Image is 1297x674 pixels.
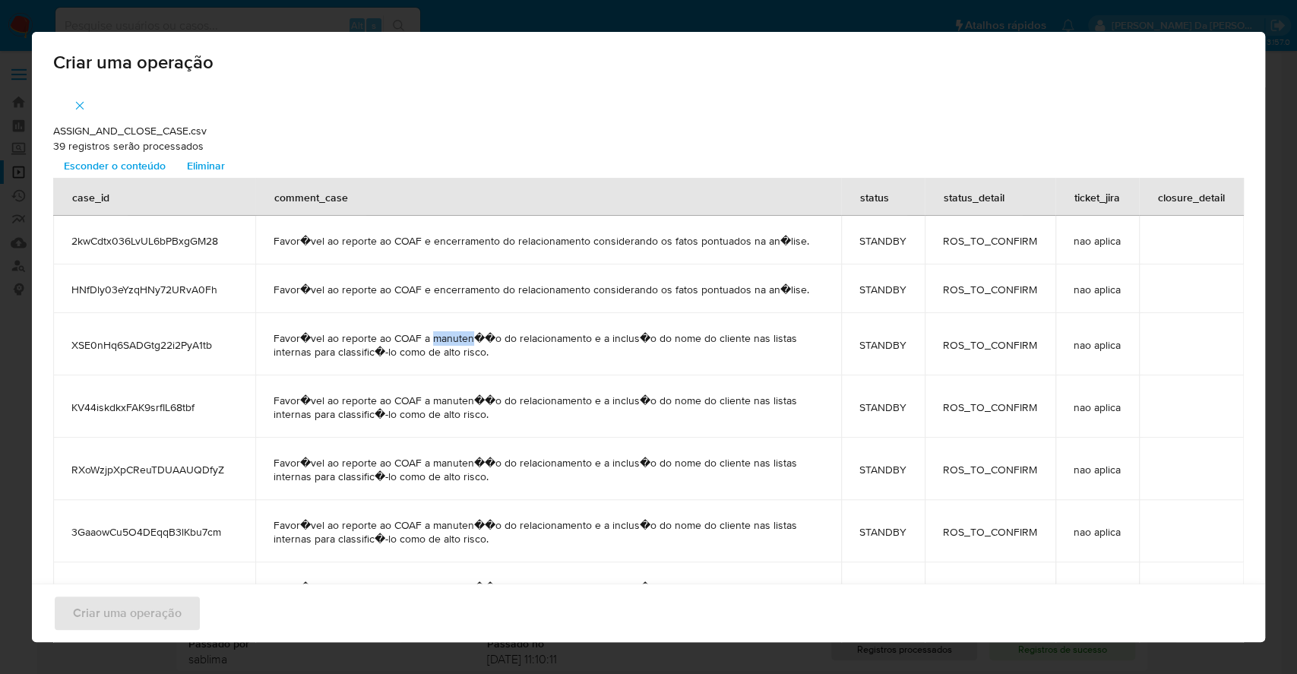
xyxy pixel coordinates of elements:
span: Favor�vel ao reporte ao COAF e encerramento do relacionamento considerando os fatos pontuados na ... [274,234,823,248]
span: Esconder o conteúdo [64,155,166,176]
span: ROS_TO_CONFIRM [943,463,1037,476]
p: 39 registros serão processados [53,139,1244,154]
span: STANDBY [859,400,906,414]
div: case_id [54,179,128,215]
span: XSE0nHq6SADGtg22i2PyA1tb [71,338,237,352]
span: nao aplica [1074,338,1121,352]
span: HNfDly03eYzqHNy72URvA0Fh [71,283,237,296]
span: RXoWzjpXpCReuTDUAAUQDfyZ [71,463,237,476]
span: ROS_TO_CONFIRM [943,525,1037,539]
span: STANDBY [859,525,906,539]
div: ticket_jira [1056,179,1138,215]
span: Favor�vel ao reporte ao COAF a manuten��o do relacionamento e a inclus�o do nome do cliente nas l... [274,331,823,359]
span: Favor�vel ao reporte ao COAF a manuten��o do relacionamento e a inclus�o do nome do cliente nas l... [274,394,823,421]
div: status [842,179,907,215]
span: nao aplica [1074,283,1121,296]
span: STANDBY [859,338,906,352]
span: ROS_TO_CONFIRM [943,283,1037,296]
div: closure_detail [1140,179,1243,215]
span: Favor�vel ao reporte ao COAF a manuten��o do relacionamento e a inclus�o do nome do cliente nas l... [274,518,823,546]
button: Esconder o conteúdo [53,153,176,178]
span: ROS_TO_CONFIRM [943,400,1037,414]
p: ASSIGN_AND_CLOSE_CASE.csv [53,124,1244,139]
span: Favor�vel ao reporte ao COAF a manuten��o do relacionamento e a inclus�o do nome do cliente nas l... [274,456,823,483]
span: nao aplica [1074,525,1121,539]
span: Criar uma operação [53,53,1244,71]
span: KV44iskdkxFAK9srfIL68tbf [71,400,237,414]
span: nao aplica [1074,234,1121,248]
span: Favor�vel ao reporte ao COAF e encerramento do relacionamento considerando os fatos pontuados na ... [274,283,823,296]
span: STANDBY [859,234,906,248]
span: STANDBY [859,283,906,296]
div: comment_case [256,179,366,215]
span: ROS_TO_CONFIRM [943,338,1037,352]
span: Eliminar [187,155,225,176]
span: nao aplica [1074,400,1121,414]
span: STANDBY [859,463,906,476]
span: 2kwCdtx036LvUL6bPBxgGM28 [71,234,237,248]
span: Favor�vel ao reporte ao COAF a manuten��o do relacionamento e a inclus�o do nome do cliente nas l... [274,581,823,608]
div: status_detail [925,179,1023,215]
button: Eliminar [176,153,236,178]
span: 3GaaowCu5O4DEqqB3lKbu7cm [71,525,237,539]
span: ROS_TO_CONFIRM [943,234,1037,248]
span: nao aplica [1074,463,1121,476]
